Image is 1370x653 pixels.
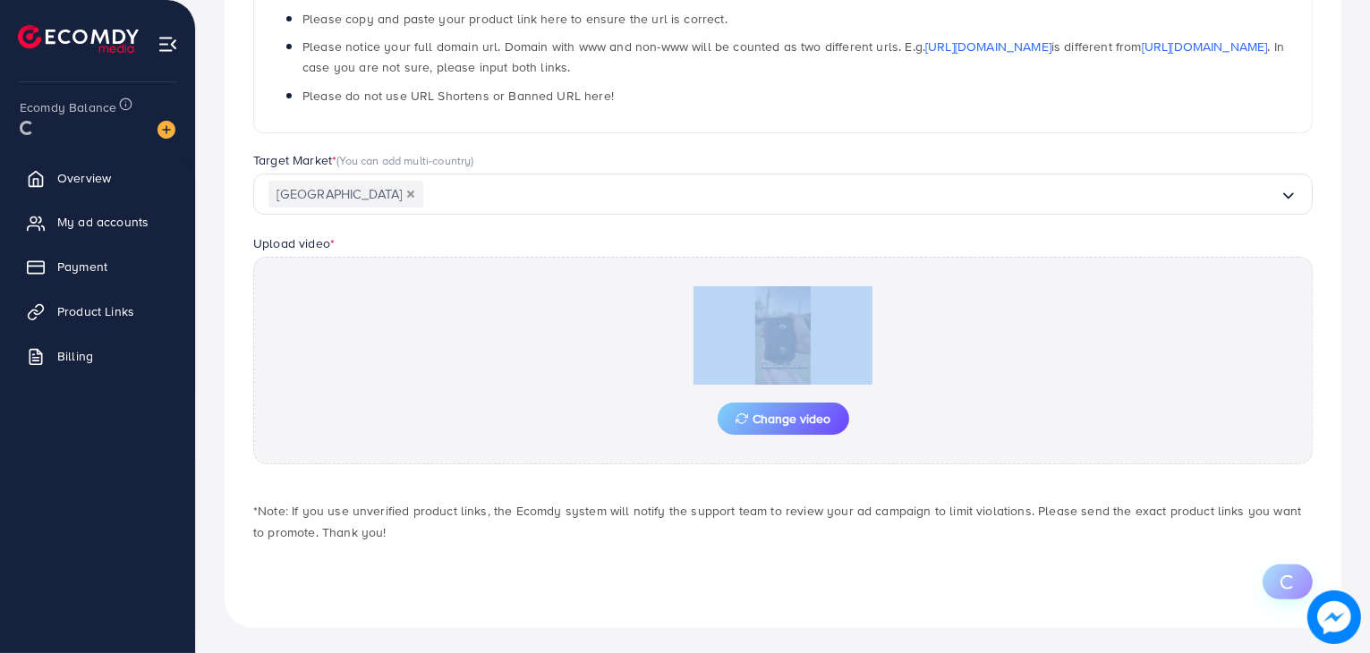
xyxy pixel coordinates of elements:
[694,286,872,385] img: Preview Image
[1142,38,1268,55] a: [URL][DOMAIN_NAME]
[736,412,831,425] span: Change video
[1307,590,1361,644] img: image
[336,152,473,168] span: (You can add multi-country)
[157,121,175,139] img: image
[18,25,139,53] img: logo
[57,302,134,320] span: Product Links
[13,293,182,329] a: Product Links
[302,38,1284,76] span: Please notice your full domain url. Domain with www and non-www will be counted as two different ...
[253,151,474,169] label: Target Market
[268,181,423,208] span: [GEOGRAPHIC_DATA]
[253,234,335,252] label: Upload video
[13,204,182,240] a: My ad accounts
[718,403,849,435] button: Change video
[13,249,182,284] a: Payment
[302,10,728,28] span: Please copy and paste your product link here to ensure the url is correct.
[253,174,1313,216] div: Search for option
[57,213,149,231] span: My ad accounts
[157,34,178,55] img: menu
[253,500,1313,543] p: *Note: If you use unverified product links, the Ecomdy system will notify the support team to rev...
[13,338,182,374] a: Billing
[57,169,111,187] span: Overview
[20,98,116,116] span: Ecomdy Balance
[57,258,107,276] span: Payment
[423,181,1280,208] input: Search for option
[57,347,93,365] span: Billing
[302,87,614,105] span: Please do not use URL Shortens or Banned URL here!
[13,160,182,196] a: Overview
[925,38,1051,55] a: [URL][DOMAIN_NAME]
[406,190,415,199] button: Deselect Pakistan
